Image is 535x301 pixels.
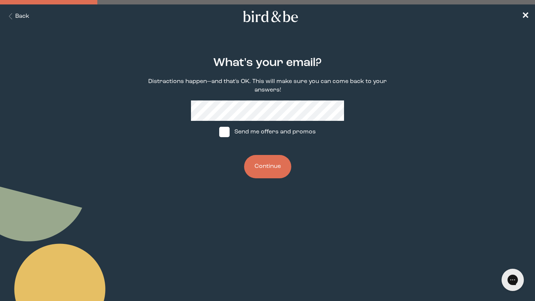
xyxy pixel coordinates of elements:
a: ✕ [522,10,529,23]
button: Continue [244,155,291,178]
p: Distractions happen—and that's OK. This will make sure you can come back to your answers! [140,77,395,95]
button: Back Button [6,12,29,21]
iframe: Gorgias live chat messenger [498,266,528,294]
span: ✕ [522,12,529,21]
label: Send me offers and promos [212,121,323,143]
h2: What's your email? [213,54,322,72]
